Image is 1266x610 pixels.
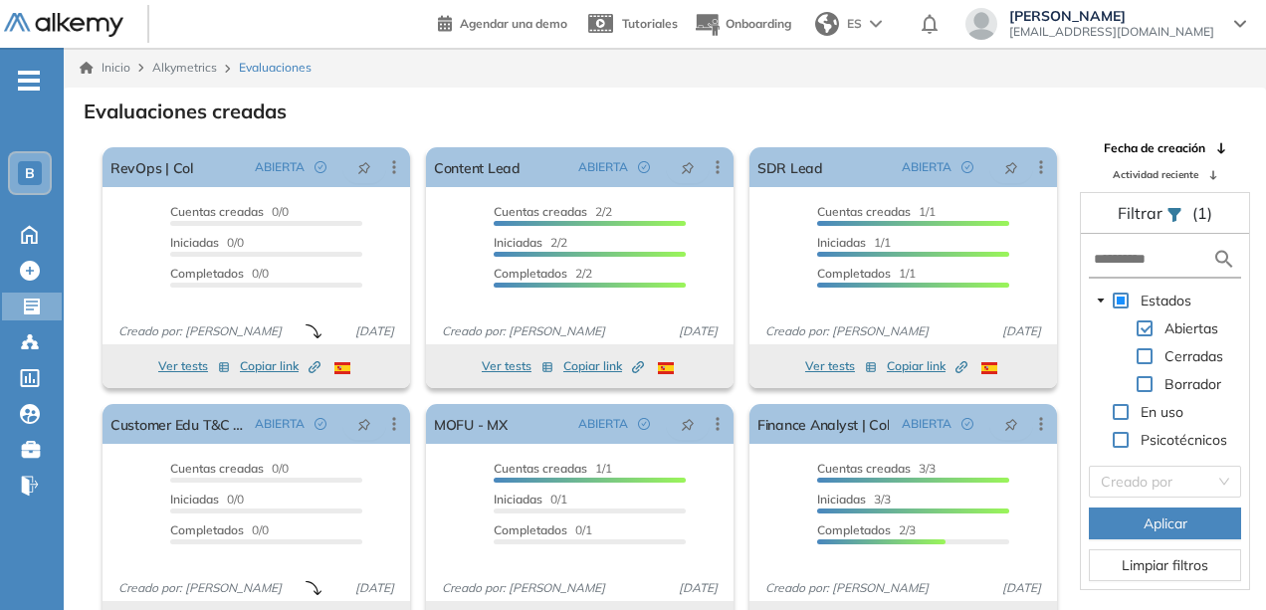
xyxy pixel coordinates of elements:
[666,151,710,183] button: pushpin
[817,266,916,281] span: 1/1
[494,266,592,281] span: 2/2
[434,147,521,187] a: Content Lead
[110,579,290,597] span: Creado por: [PERSON_NAME]
[357,416,371,432] span: pushpin
[1004,159,1018,175] span: pushpin
[671,579,726,597] span: [DATE]
[994,322,1049,340] span: [DATE]
[494,522,567,537] span: Completados
[434,579,613,597] span: Creado por: [PERSON_NAME]
[1004,416,1018,432] span: pushpin
[1160,372,1225,396] span: Borrador
[817,235,891,250] span: 1/1
[1122,554,1208,576] span: Limpiar filtros
[1118,203,1166,223] span: Filtrar
[170,461,289,476] span: 0/0
[1137,428,1231,452] span: Psicotécnicos
[110,322,290,340] span: Creado por: [PERSON_NAME]
[494,266,567,281] span: Completados
[817,522,916,537] span: 2/3
[981,362,997,374] img: ESP
[815,12,839,36] img: world
[563,357,644,375] span: Copiar link
[1141,431,1227,449] span: Psicotécnicos
[887,357,967,375] span: Copiar link
[80,59,130,77] a: Inicio
[18,79,40,83] i: -
[817,266,891,281] span: Completados
[170,235,244,250] span: 0/0
[1009,8,1214,24] span: [PERSON_NAME]
[482,354,553,378] button: Ver tests
[817,204,911,219] span: Cuentas creadas
[239,59,312,77] span: Evaluaciones
[757,322,937,340] span: Creado por: [PERSON_NAME]
[152,60,217,75] span: Alkymetrics
[961,161,973,173] span: check-circle
[805,354,877,378] button: Ver tests
[817,204,936,219] span: 1/1
[757,579,937,597] span: Creado por: [PERSON_NAME]
[989,408,1033,440] button: pushpin
[1164,319,1218,337] span: Abiertas
[170,266,244,281] span: Completados
[494,522,592,537] span: 0/1
[902,158,951,176] span: ABIERTA
[347,579,402,597] span: [DATE]
[255,415,305,433] span: ABIERTA
[1192,201,1212,225] span: (1)
[1164,347,1223,365] span: Cerradas
[1089,508,1241,539] button: Aplicar
[1160,316,1222,340] span: Abiertas
[434,404,508,444] a: MOFU - MX
[847,15,862,33] span: ES
[334,362,350,374] img: ESP
[170,204,289,219] span: 0/0
[170,522,269,537] span: 0/0
[494,204,587,219] span: Cuentas creadas
[315,418,326,430] span: check-circle
[671,322,726,340] span: [DATE]
[681,159,695,175] span: pushpin
[638,418,650,430] span: check-circle
[694,3,791,46] button: Onboarding
[1113,167,1198,182] span: Actividad reciente
[494,204,612,219] span: 2/2
[494,461,587,476] span: Cuentas creadas
[961,418,973,430] span: check-circle
[110,404,247,444] a: Customer Edu T&C | Col
[158,354,230,378] button: Ver tests
[84,100,287,123] h3: Evaluaciones creadas
[887,354,967,378] button: Copiar link
[817,522,891,537] span: Completados
[1009,24,1214,40] span: [EMAIL_ADDRESS][DOMAIN_NAME]
[1089,549,1241,581] button: Limpiar filtros
[1212,247,1236,272] img: search icon
[757,404,889,444] a: Finance Analyst | Col
[347,322,402,340] span: [DATE]
[578,158,628,176] span: ABIERTA
[638,161,650,173] span: check-circle
[1096,296,1106,305] span: caret-down
[658,362,674,374] img: ESP
[1144,512,1187,534] span: Aplicar
[342,408,386,440] button: pushpin
[494,235,567,250] span: 2/2
[1164,375,1221,393] span: Borrador
[757,147,823,187] a: SDR Lead
[4,13,123,38] img: Logo
[817,461,911,476] span: Cuentas creadas
[578,415,628,433] span: ABIERTA
[25,165,35,181] span: B
[170,492,219,507] span: Iniciadas
[563,354,644,378] button: Copiar link
[170,204,264,219] span: Cuentas creadas
[494,492,542,507] span: Iniciadas
[170,461,264,476] span: Cuentas creadas
[170,266,269,281] span: 0/0
[817,461,936,476] span: 3/3
[1137,289,1195,312] span: Estados
[870,20,882,28] img: arrow
[494,235,542,250] span: Iniciadas
[817,235,866,250] span: Iniciadas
